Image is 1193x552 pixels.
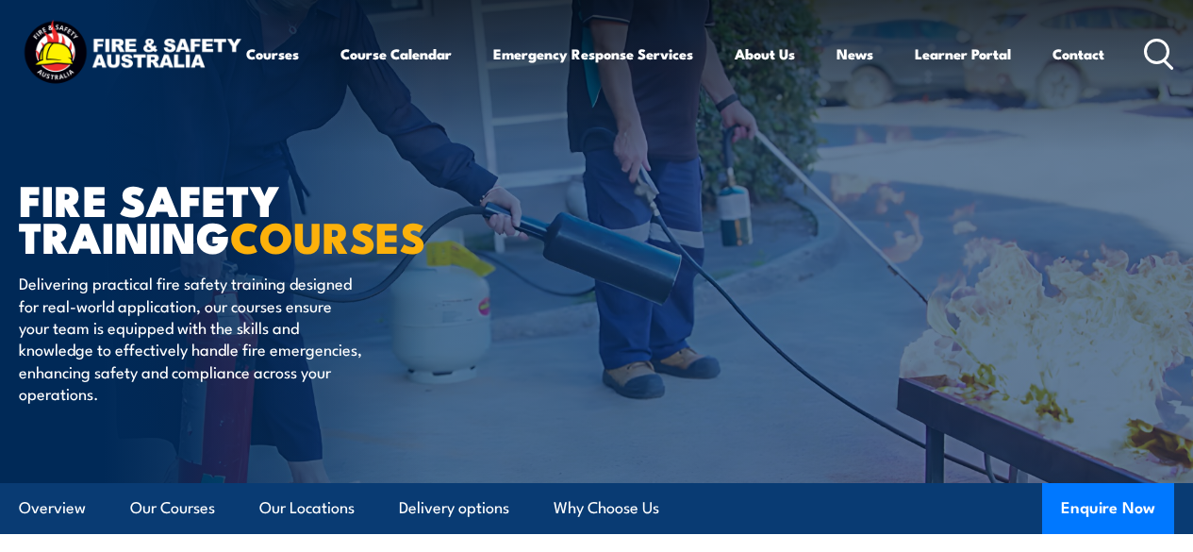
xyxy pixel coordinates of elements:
[19,272,363,404] p: Delivering practical fire safety training designed for real-world application, our courses ensure...
[399,483,509,533] a: Delivery options
[493,31,693,76] a: Emergency Response Services
[340,31,452,76] a: Course Calendar
[259,483,355,533] a: Our Locations
[1042,483,1174,534] button: Enquire Now
[554,483,659,533] a: Why Choose Us
[915,31,1011,76] a: Learner Portal
[19,483,86,533] a: Overview
[19,180,485,254] h1: FIRE SAFETY TRAINING
[130,483,215,533] a: Our Courses
[230,203,425,268] strong: COURSES
[735,31,795,76] a: About Us
[837,31,873,76] a: News
[246,31,299,76] a: Courses
[1052,31,1104,76] a: Contact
